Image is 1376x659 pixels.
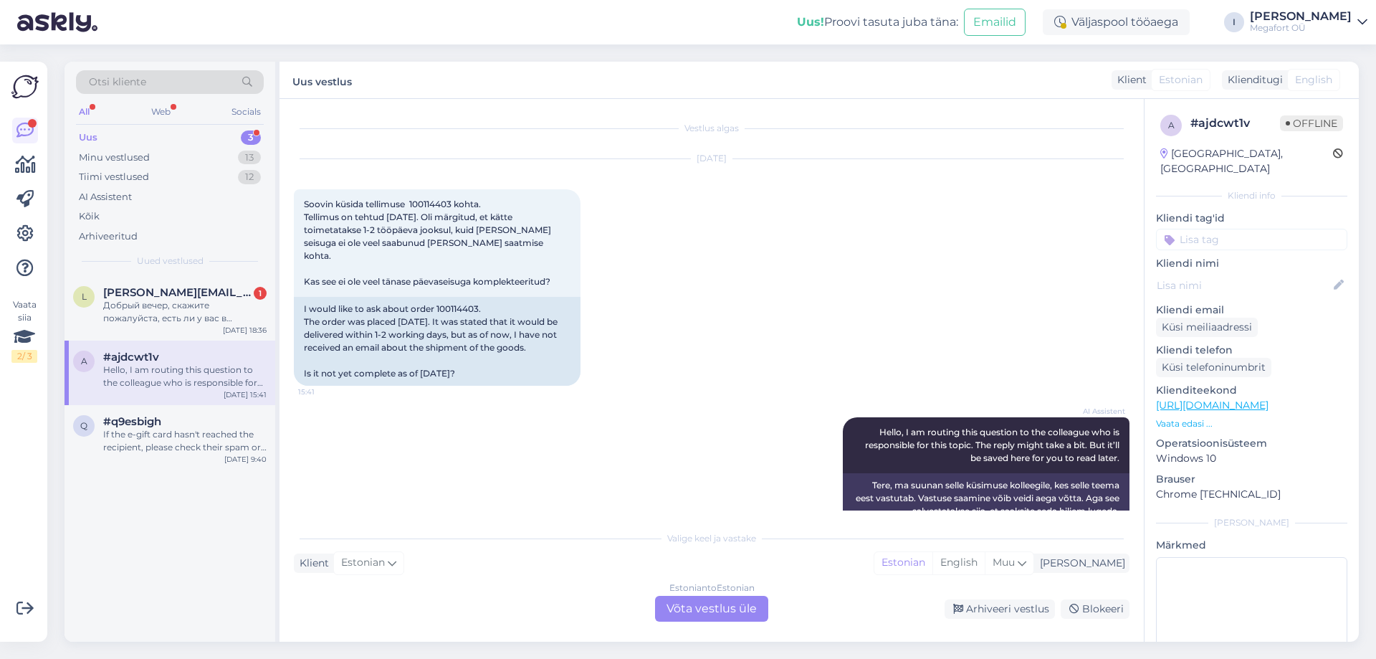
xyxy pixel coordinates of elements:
[1280,115,1343,131] span: Offline
[1061,599,1129,619] div: Blokeeri
[1156,229,1347,250] input: Lisa tag
[1156,303,1347,318] p: Kliendi email
[1250,11,1352,22] div: [PERSON_NAME]
[1156,487,1347,502] p: Chrome [TECHNICAL_ID]
[1156,318,1258,337] div: Küsi meiliaadressi
[1156,436,1347,451] p: Operatsioonisüsteem
[254,287,267,300] div: 1
[1156,256,1347,271] p: Kliendi nimi
[294,556,329,571] div: Klient
[1156,383,1347,398] p: Klienditeekond
[1043,9,1190,35] div: Väljaspool tööaega
[76,103,92,121] div: All
[1156,189,1347,202] div: Kliendi info
[1168,120,1175,131] span: a
[1224,12,1244,32] div: I
[1156,538,1347,553] p: Märkmed
[797,15,824,29] b: Uus!
[11,350,37,363] div: 2 / 3
[103,428,267,454] div: If the e-gift card hasn't reached the recipient, please check their spam or junk folder. If it's ...
[292,70,352,90] label: Uus vestlus
[224,454,267,465] div: [DATE] 9:40
[82,291,87,302] span: l
[79,209,100,224] div: Kõik
[1156,472,1347,487] p: Brauser
[224,389,267,400] div: [DATE] 15:41
[79,131,97,145] div: Uus
[223,325,267,336] div: [DATE] 18:36
[669,582,755,594] div: Estonian to Estonian
[1159,72,1203,87] span: Estonian
[11,73,39,100] img: Askly Logo
[865,427,1122,463] span: Hello, I am routing this question to the colleague who is responsible for this topic. The reply m...
[304,199,553,287] span: Soovin küsida tellimuse 100114403 kohta. Tellimus on tehtud [DATE]. Oli märgitud, et kätte toimet...
[1222,72,1283,87] div: Klienditugi
[1160,146,1333,176] div: [GEOGRAPHIC_DATA], [GEOGRAPHIC_DATA]
[1156,399,1268,412] a: [URL][DOMAIN_NAME]
[1156,516,1347,529] div: [PERSON_NAME]
[932,552,985,574] div: English
[1071,406,1125,417] span: AI Assistent
[1250,11,1367,34] a: [PERSON_NAME]Megafort OÜ
[945,599,1055,619] div: Arhiveeri vestlus
[294,152,1129,165] div: [DATE]
[298,387,352,397] span: 15:41
[1156,358,1271,377] div: Küsi telefoninumbrit
[1156,451,1347,466] p: Windows 10
[797,14,958,31] div: Proovi tasuta juba täna:
[103,351,159,364] span: #ajdcwt1v
[964,9,1026,36] button: Emailid
[655,596,768,622] div: Võta vestlus üle
[294,297,580,386] div: I would like to ask about order 100114403. The order was placed [DATE]. It was stated that it wou...
[79,190,132,204] div: AI Assistent
[1250,22,1352,34] div: Megafort OÜ
[103,364,267,389] div: Hello, I am routing this question to the colleague who is responsible for this topic. The reply m...
[81,356,87,366] span: a
[79,229,138,244] div: Arhiveeritud
[241,131,261,145] div: 3
[1034,556,1125,571] div: [PERSON_NAME]
[1112,72,1147,87] div: Klient
[993,556,1015,569] span: Muu
[294,532,1129,545] div: Valige keel ja vastake
[11,298,37,363] div: Vaata siia
[874,552,932,574] div: Estonian
[1157,278,1331,293] input: Lisa nimi
[238,170,261,184] div: 12
[89,75,146,90] span: Otsi kliente
[238,151,261,165] div: 13
[79,151,150,165] div: Minu vestlused
[1295,72,1332,87] span: English
[103,415,161,428] span: #q9esbigh
[137,255,204,267] span: Uued vestlused
[103,299,267,325] div: Добрый вечер, скажите пожалуйста, есть ли у вас в продаже такие серьги, но в белом золоте и с чёр...
[1156,343,1347,358] p: Kliendi telefon
[843,473,1129,523] div: Tere, ma suunan selle küsimuse kolleegile, kes selle teema eest vastutab. Vastuse saamine võib ve...
[148,103,173,121] div: Web
[229,103,264,121] div: Socials
[79,170,149,184] div: Tiimi vestlused
[80,420,87,431] span: q
[1156,211,1347,226] p: Kliendi tag'id
[1190,115,1280,132] div: # ajdcwt1v
[341,555,385,571] span: Estonian
[103,286,252,299] span: lena.zakharian@gmail.com
[1156,417,1347,430] p: Vaata edasi ...
[294,122,1129,135] div: Vestlus algas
